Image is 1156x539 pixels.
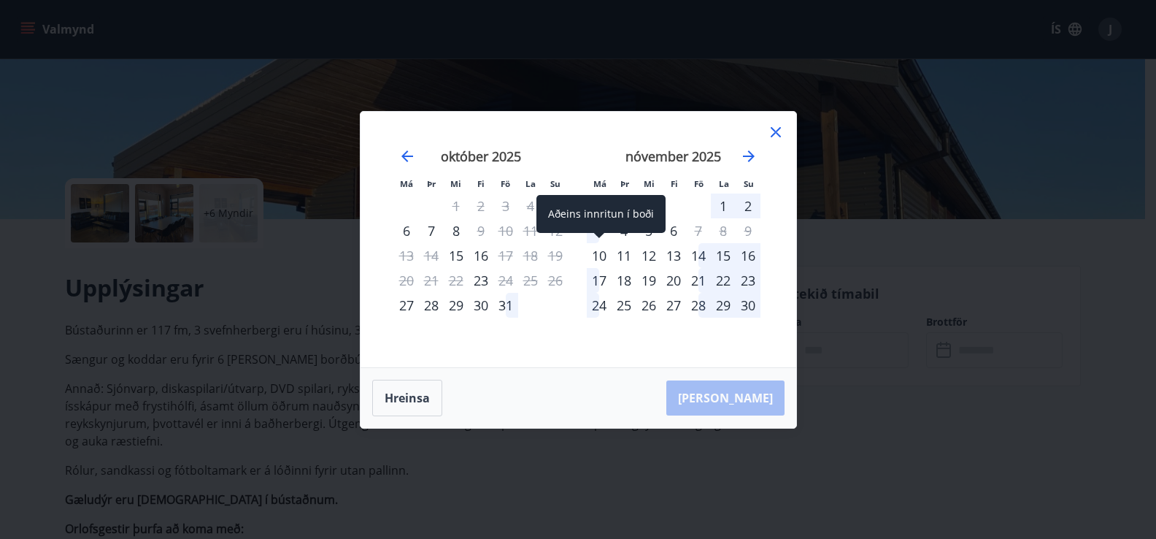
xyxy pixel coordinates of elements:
[636,268,661,293] div: 19
[636,293,661,318] div: 26
[469,243,493,268] div: 16
[661,268,686,293] td: fimmtudagur, 20. nóvember 2025
[736,194,760,218] td: sunnudagur, 2. nóvember 2025
[612,243,636,268] div: 11
[694,178,704,189] small: Fö
[711,268,736,293] div: 22
[612,268,636,293] div: 18
[661,243,686,268] div: 13
[394,243,419,268] td: Not available. mánudagur, 13. október 2025
[394,218,419,243] td: mánudagur, 6. október 2025
[525,178,536,189] small: La
[469,243,493,268] td: fimmtudagur, 16. október 2025
[441,148,521,165] strong: október 2025
[736,293,760,318] td: sunnudagur, 30. nóvember 2025
[612,268,636,293] td: þriðjudagur, 18. nóvember 2025
[711,218,736,243] td: Not available. laugardagur, 8. nóvember 2025
[620,178,629,189] small: Þr
[419,243,444,268] td: Not available. þriðjudagur, 14. október 2025
[400,178,413,189] small: Má
[686,243,711,268] td: föstudagur, 14. nóvember 2025
[711,243,736,268] div: 15
[469,218,493,243] div: Aðeins útritun í boði
[686,293,711,318] div: 28
[612,243,636,268] td: þriðjudagur, 11. nóvember 2025
[469,194,493,218] td: Not available. fimmtudagur, 2. október 2025
[587,268,612,293] div: 17
[711,194,736,218] td: laugardagur, 1. nóvember 2025
[711,194,736,218] div: 1
[711,243,736,268] td: laugardagur, 15. nóvember 2025
[661,293,686,318] div: 27
[469,268,493,293] div: Aðeins innritun í boði
[493,293,518,318] div: 31
[719,178,729,189] small: La
[518,268,543,293] td: Not available. laugardagur, 25. október 2025
[469,268,493,293] td: fimmtudagur, 23. október 2025
[550,178,560,189] small: Su
[444,293,469,318] td: miðvikudagur, 29. október 2025
[493,194,518,218] td: Not available. föstudagur, 3. október 2025
[625,148,721,165] strong: nóvember 2025
[493,268,518,293] td: Not available. föstudagur, 24. október 2025
[661,293,686,318] td: fimmtudagur, 27. nóvember 2025
[593,178,606,189] small: Má
[372,380,442,416] button: Hreinsa
[419,268,444,293] td: Not available. þriðjudagur, 21. október 2025
[711,268,736,293] td: laugardagur, 22. nóvember 2025
[587,243,612,268] div: Aðeins innritun í boði
[378,129,779,350] div: Calendar
[661,268,686,293] div: 20
[671,178,678,189] small: Fi
[477,178,485,189] small: Fi
[736,293,760,318] div: 30
[518,218,543,243] td: Not available. laugardagur, 11. október 2025
[736,194,760,218] div: 2
[493,243,518,268] div: Aðeins útritun í boði
[661,218,686,243] div: 6
[469,293,493,318] td: fimmtudagur, 30. október 2025
[536,195,666,233] div: Aðeins innritun í boði
[493,243,518,268] td: Not available. föstudagur, 17. október 2025
[444,218,469,243] td: miðvikudagur, 8. október 2025
[744,178,754,189] small: Su
[427,178,436,189] small: Þr
[469,293,493,318] div: 30
[736,268,760,293] td: sunnudagur, 23. nóvember 2025
[394,218,419,243] div: Aðeins innritun í boði
[711,293,736,318] td: laugardagur, 29. nóvember 2025
[394,268,419,293] td: Not available. mánudagur, 20. október 2025
[636,268,661,293] td: miðvikudagur, 19. nóvember 2025
[419,218,444,243] td: þriðjudagur, 7. október 2025
[394,293,419,318] td: mánudagur, 27. október 2025
[587,293,612,318] div: 24
[736,268,760,293] div: 23
[501,178,510,189] small: Fö
[419,293,444,318] div: 28
[686,268,711,293] td: föstudagur, 21. nóvember 2025
[711,293,736,318] div: 29
[740,148,758,165] div: Move forward to switch to the next month.
[493,218,518,243] td: Not available. föstudagur, 10. október 2025
[444,293,469,318] div: 29
[543,243,568,268] td: Not available. sunnudagur, 19. október 2025
[612,293,636,318] div: 25
[636,293,661,318] td: miðvikudagur, 26. nóvember 2025
[444,218,469,243] div: 8
[419,293,444,318] td: þriðjudagur, 28. október 2025
[518,243,543,268] td: Not available. laugardagur, 18. október 2025
[686,243,711,268] div: 14
[444,243,469,268] div: Aðeins innritun í boði
[398,148,416,165] div: Move backward to switch to the previous month.
[543,268,568,293] td: Not available. sunnudagur, 26. október 2025
[587,243,612,268] td: mánudagur, 10. nóvember 2025
[450,178,461,189] small: Mi
[736,243,760,268] div: 16
[686,268,711,293] div: 21
[493,293,518,318] td: föstudagur, 31. október 2025
[587,293,612,318] td: mánudagur, 24. nóvember 2025
[644,178,655,189] small: Mi
[686,218,711,243] div: Aðeins útritun í boði
[587,268,612,293] td: mánudagur, 17. nóvember 2025
[736,243,760,268] td: sunnudagur, 16. nóvember 2025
